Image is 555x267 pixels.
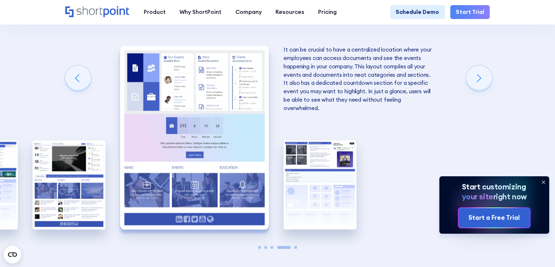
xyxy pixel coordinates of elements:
span: Go to slide 2 [264,246,267,249]
p: It can be crucial to have a centralized location where your employees can access documents and se... [284,46,433,112]
span: Go to slide 1 [258,246,261,249]
div: Pricing [318,8,337,16]
a: Schedule Demo [390,5,444,19]
a: Product [137,5,173,19]
div: Product [144,8,166,16]
span: Go to slide 3 [270,246,273,249]
div: Why ShortPoint [180,8,221,16]
span: Go to slide 4 [277,246,291,249]
button: Open CMP widget [4,246,21,263]
div: Next slide [466,65,492,91]
img: HR SharePoint site example for documents [120,46,269,229]
img: SharePoint Communication site example for news [32,140,105,230]
a: Start Trial [450,5,490,19]
div: 3 / 5 [32,140,105,230]
a: Home [65,6,130,18]
div: Company [235,8,262,16]
a: Company [228,5,269,19]
a: Pricing [311,5,344,19]
span: Go to slide 5 [294,246,297,249]
div: Previous slide [65,65,91,91]
div: 4 / 5 [120,46,269,229]
iframe: Chat Widget [519,232,555,267]
a: Start a Free Trial [459,208,530,227]
div: 5 / 5 [284,140,356,230]
div: Resources [275,8,304,16]
img: Internal SharePoint site example for knowledge base [284,140,356,230]
a: Why ShortPoint [173,5,228,19]
a: Resources [269,5,311,19]
div: Start a Free Trial [469,213,520,223]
